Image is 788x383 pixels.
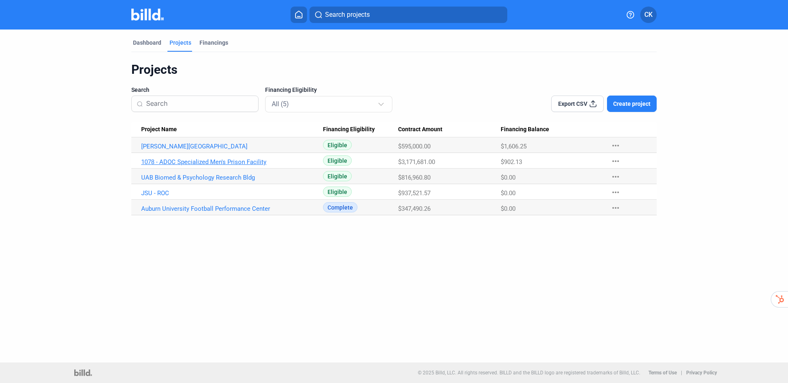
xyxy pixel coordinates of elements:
span: $816,960.80 [398,174,431,181]
mat-icon: more_horiz [611,187,621,197]
img: Billd Company Logo [131,9,164,21]
span: $937,521.57 [398,189,431,197]
span: $0.00 [501,189,515,197]
span: $3,171,681.00 [398,158,435,166]
a: 1078 - ADOC Specialized Men's Prison Facility [141,158,323,166]
span: Eligible [323,187,352,197]
mat-icon: more_horiz [611,203,621,213]
div: Financings [199,39,228,47]
a: UAB Biomed & Psychology Research Bldg [141,174,323,181]
span: $0.00 [501,174,515,181]
span: Export CSV [558,100,587,108]
p: | [681,370,682,376]
button: Search projects [309,7,507,23]
a: Auburn University Football Performance Center [141,205,323,212]
span: Contract Amount [398,126,442,133]
span: CK [644,10,653,20]
span: Eligible [323,140,352,150]
span: Search [131,86,149,94]
span: Search projects [325,10,370,20]
mat-select-trigger: All (5) [272,100,289,108]
b: Terms of Use [648,370,677,376]
span: Project Name [141,126,177,133]
button: Create project [607,96,657,112]
div: Financing Eligibility [323,126,399,133]
a: [PERSON_NAME][GEOGRAPHIC_DATA] [141,143,323,150]
div: Financing Balance [501,126,602,133]
div: Contract Amount [398,126,501,133]
span: $595,000.00 [398,143,431,150]
span: Eligible [323,171,352,181]
div: Dashboard [133,39,161,47]
span: $902.13 [501,158,522,166]
a: JSU - ROC [141,189,323,197]
span: Create project [613,100,651,108]
input: Search [146,95,253,112]
button: CK [640,7,657,23]
mat-icon: more_horiz [611,172,621,182]
mat-icon: more_horiz [611,156,621,166]
span: $0.00 [501,205,515,212]
div: Projects [131,62,657,78]
span: $347,490.26 [398,205,431,212]
div: Projects [170,39,191,47]
span: Complete [323,202,357,212]
span: Financing Eligibility [323,126,375,133]
span: $1,606.25 [501,143,527,150]
button: Export CSV [551,96,604,112]
span: Financing Balance [501,126,549,133]
span: Eligible [323,155,352,166]
span: Financing Eligibility [265,86,317,94]
mat-icon: more_horiz [611,141,621,150]
div: Project Name [141,126,323,133]
img: logo [74,369,92,376]
p: © 2025 Billd, LLC. All rights reserved. BILLD and the BILLD logo are registered trademarks of Bil... [418,370,640,376]
b: Privacy Policy [686,370,717,376]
